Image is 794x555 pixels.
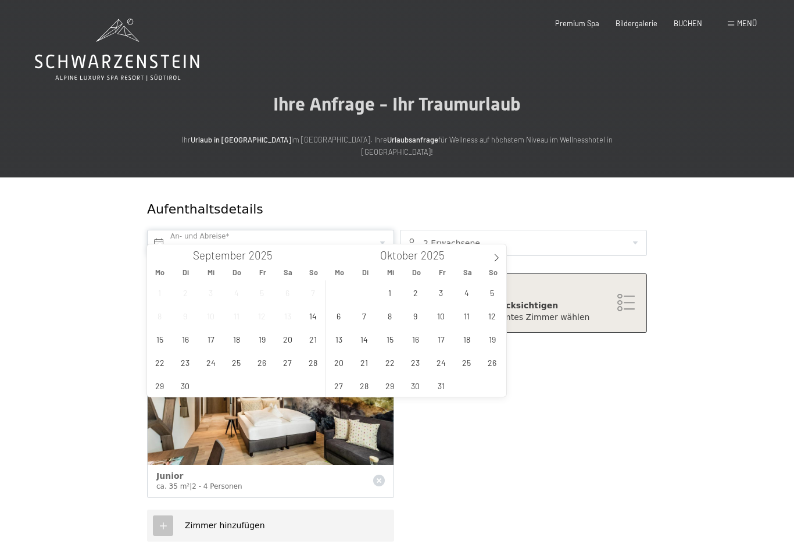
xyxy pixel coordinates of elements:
[403,269,429,276] span: Do
[301,269,327,276] span: So
[164,134,630,158] p: Ihr im [GEOGRAPHIC_DATA]. Ihre für Wellness auf höchstem Niveau im Wellnesshotel in [GEOGRAPHIC_D...
[174,304,196,327] span: September 9, 2025
[378,351,401,373] span: Oktober 22, 2025
[302,281,324,304] span: September 7, 2025
[276,351,299,373] span: September 27, 2025
[352,269,378,276] span: Di
[173,269,198,276] span: Di
[185,521,265,530] span: Zimmer hinzufügen
[674,19,702,28] a: BUCHEN
[192,482,242,490] span: 2 - 4 Personen
[198,269,224,276] span: Mi
[276,328,299,350] span: September 20, 2025
[378,281,401,304] span: Oktober 1, 2025
[148,351,171,373] span: September 22, 2025
[616,19,657,28] a: Bildergalerie
[404,328,427,350] span: Oktober 16, 2025
[148,304,171,327] span: September 8, 2025
[418,248,456,262] input: Year
[430,269,455,276] span: Fr
[199,351,222,373] span: September 24, 2025
[387,135,438,144] strong: Urlaubsanfrage
[481,281,503,304] span: Oktober 5, 2025
[148,328,171,350] span: September 15, 2025
[156,471,183,481] span: Junior
[353,351,375,373] span: Oktober 21, 2025
[455,281,478,304] span: Oktober 4, 2025
[224,269,249,276] span: Do
[378,328,401,350] span: Oktober 15, 2025
[380,250,418,261] span: Oktober
[455,328,478,350] span: Oktober 18, 2025
[455,304,478,327] span: Oktober 11, 2025
[147,201,563,219] div: Aufenthaltsdetails
[273,93,521,115] span: Ihre Anfrage - Ihr Traumurlaub
[378,374,401,397] span: Oktober 29, 2025
[148,374,171,397] span: September 29, 2025
[412,300,635,312] div: Zimmerwunsch berücksichtigen
[481,328,503,350] span: Oktober 19, 2025
[199,328,222,350] span: September 17, 2025
[353,328,375,350] span: Oktober 14, 2025
[302,351,324,373] span: September 28, 2025
[250,269,276,276] span: Fr
[174,281,196,304] span: September 2, 2025
[251,304,273,327] span: September 12, 2025
[430,281,452,304] span: Oktober 3, 2025
[430,304,452,327] span: Oktober 10, 2025
[412,312,635,323] div: Ich möchte ein bestimmtes Zimmer wählen
[455,269,481,276] span: Sa
[251,328,273,350] span: September 19, 2025
[148,281,171,304] span: September 1, 2025
[404,351,427,373] span: Oktober 23, 2025
[251,351,273,373] span: September 26, 2025
[276,269,301,276] span: Sa
[327,269,352,276] span: Mo
[327,374,350,397] span: Oktober 27, 2025
[378,304,401,327] span: Oktober 8, 2025
[555,19,599,28] a: Premium Spa
[327,351,350,373] span: Oktober 20, 2025
[276,281,299,304] span: September 6, 2025
[327,304,350,327] span: Oktober 6, 2025
[199,281,222,304] span: September 3, 2025
[225,328,248,350] span: September 18, 2025
[378,269,403,276] span: Mi
[327,328,350,350] span: Oktober 13, 2025
[430,351,452,373] span: Oktober 24, 2025
[199,304,222,327] span: September 10, 2025
[174,374,196,397] span: September 30, 2025
[737,19,757,28] span: Menü
[174,328,196,350] span: September 16, 2025
[225,281,248,304] span: September 4, 2025
[174,351,196,373] span: September 23, 2025
[302,304,324,327] span: September 14, 2025
[225,351,248,373] span: September 25, 2025
[191,135,291,144] strong: Urlaub in [GEOGRAPHIC_DATA]
[404,374,427,397] span: Oktober 30, 2025
[276,304,299,327] span: September 13, 2025
[148,360,394,465] img: Junior
[455,351,478,373] span: Oktober 25, 2025
[193,250,246,261] span: September
[353,304,375,327] span: Oktober 7, 2025
[430,328,452,350] span: Oktober 17, 2025
[147,269,173,276] span: Mo
[189,482,192,490] span: |
[246,248,284,262] input: Year
[481,304,503,327] span: Oktober 12, 2025
[225,304,248,327] span: September 11, 2025
[404,304,427,327] span: Oktober 9, 2025
[353,374,375,397] span: Oktober 28, 2025
[302,328,324,350] span: September 21, 2025
[156,482,189,490] span: ca. 35 m²
[430,374,452,397] span: Oktober 31, 2025
[404,281,427,304] span: Oktober 2, 2025
[481,269,506,276] span: So
[481,351,503,373] span: Oktober 26, 2025
[251,281,273,304] span: September 5, 2025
